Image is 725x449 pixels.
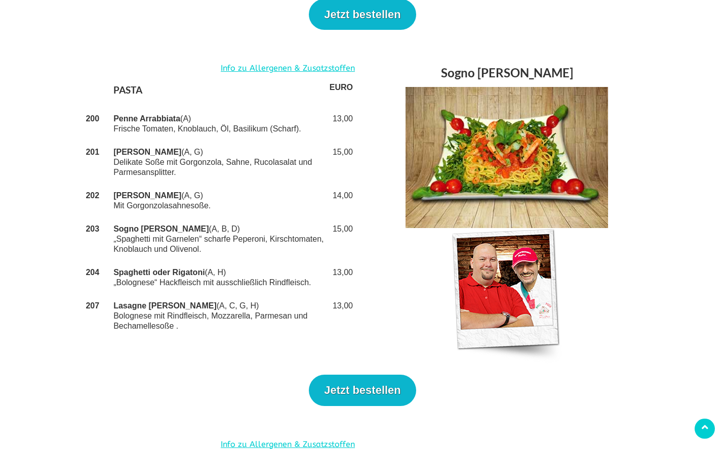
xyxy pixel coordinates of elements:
strong: Lasagne [PERSON_NAME] [113,301,217,310]
strong: Penne Arrabbiata [113,114,180,123]
strong: 204 [86,268,99,277]
strong: Spaghetti oder Rigatoni [113,268,205,277]
strong: Sogno [PERSON_NAME] [113,224,209,233]
td: (A, B, D) „Spaghetti mit Garnelen“ scharfe Peperoni, Kirschtomaten, Knoblauch und Olivenol. [111,217,328,261]
td: (A, G) Delikate Soße mit Gorgonzola, Sahne, Rucolasalat und Parmesansplitter. [111,141,328,184]
h4: PASTA [113,82,326,101]
img: SOGNO DI PICASSO [406,87,608,228]
td: 15,00 [328,217,355,261]
td: 13,00 [328,294,355,338]
strong: 203 [86,224,99,233]
strong: [PERSON_NAME] [113,148,181,156]
strong: 200 [86,114,99,123]
td: (A, G) Mit Gorgonzolasahnesoße. [111,184,328,217]
button: Jetzt bestellen [309,375,416,406]
strong: 201 [86,148,99,156]
td: (A, H) „Bolognese“ Hackfleisch mit ausschließlich Rindfleisch. [111,261,328,294]
td: (A, C, G, H) Bolognese mit Rindfleisch, Mozzarella, Parmesan und Bechamellesoße . [111,294,328,338]
td: 13,00 [328,261,355,294]
td: (A) Frische Tomaten, Knoblauch, Öl, Basilikum (Scharf). [111,107,328,141]
strong: [PERSON_NAME] [113,191,181,200]
strong: 207 [86,301,99,310]
strong: EURO [330,83,353,92]
td: 14,00 [328,184,355,217]
td: 15,00 [328,141,355,184]
strong: 202 [86,191,99,200]
h3: Sogno [PERSON_NAME] [370,61,643,87]
img: ProSieben Jumbo bei Pizza Pietro [451,228,562,364]
td: 13,00 [328,107,355,141]
a: Info zu Allergenen & Zusatzstoffen [221,61,355,76]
